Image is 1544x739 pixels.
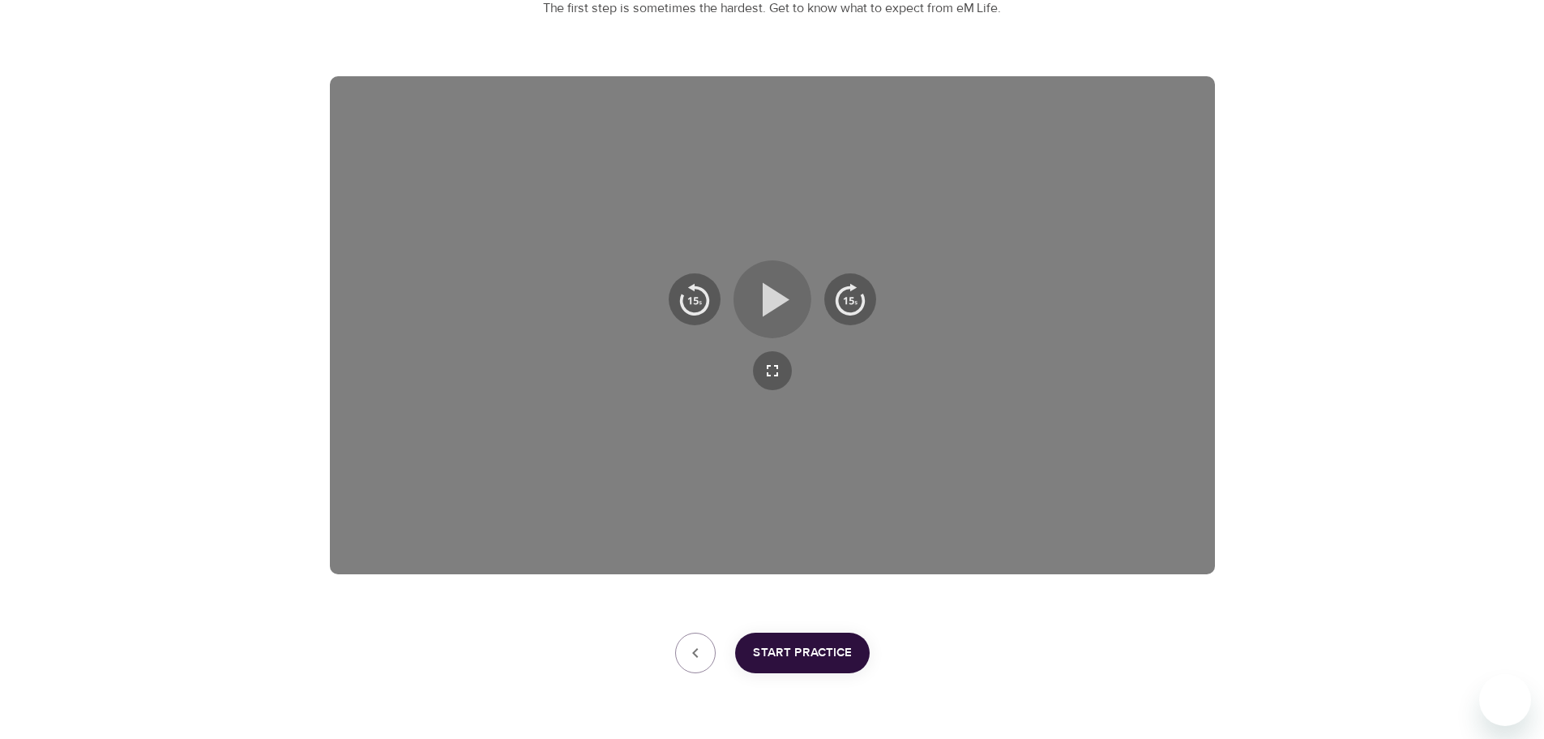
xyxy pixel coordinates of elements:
img: 15s_next.svg [834,283,866,316]
button: Start Practice [735,633,870,673]
span: Start Practice [753,642,852,664]
img: 15s_prev.svg [678,283,711,316]
iframe: Button to launch messaging window [1479,674,1531,726]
